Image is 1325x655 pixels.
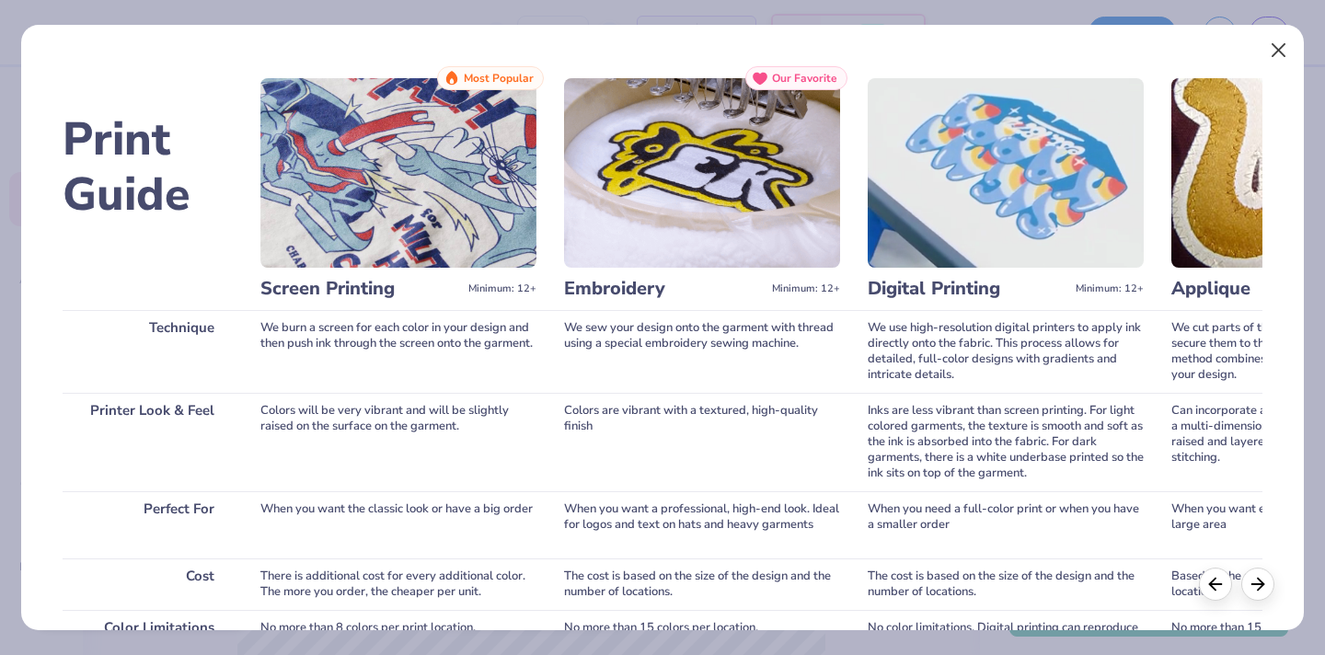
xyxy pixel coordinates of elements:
[63,558,233,610] div: Cost
[63,112,233,223] h2: Print Guide
[63,310,233,393] div: Technique
[260,78,536,268] img: Screen Printing
[260,491,536,558] div: When you want the classic look or have a big order
[63,393,233,491] div: Printer Look & Feel
[772,72,837,85] span: Our Favorite
[564,491,840,558] div: When you want a professional, high-end look. Ideal for logos and text on hats and heavy garments
[1076,282,1144,295] span: Minimum: 12+
[468,282,536,295] span: Minimum: 12+
[868,277,1068,301] h3: Digital Printing
[63,491,233,558] div: Perfect For
[564,558,840,610] div: The cost is based on the size of the design and the number of locations.
[260,393,536,491] div: Colors will be very vibrant and will be slightly raised on the surface on the garment.
[464,72,534,85] span: Most Popular
[260,310,536,393] div: We burn a screen for each color in your design and then push ink through the screen onto the garm...
[564,277,765,301] h3: Embroidery
[1262,33,1296,68] button: Close
[868,558,1144,610] div: The cost is based on the size of the design and the number of locations.
[868,393,1144,491] div: Inks are less vibrant than screen printing. For light colored garments, the texture is smooth and...
[260,277,461,301] h3: Screen Printing
[868,78,1144,268] img: Digital Printing
[868,491,1144,558] div: When you need a full-color print or when you have a smaller order
[772,282,840,295] span: Minimum: 12+
[564,310,840,393] div: We sew your design onto the garment with thread using a special embroidery sewing machine.
[868,310,1144,393] div: We use high-resolution digital printers to apply ink directly onto the fabric. This process allow...
[260,558,536,610] div: There is additional cost for every additional color. The more you order, the cheaper per unit.
[564,393,840,491] div: Colors are vibrant with a textured, high-quality finish
[564,78,840,268] img: Embroidery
